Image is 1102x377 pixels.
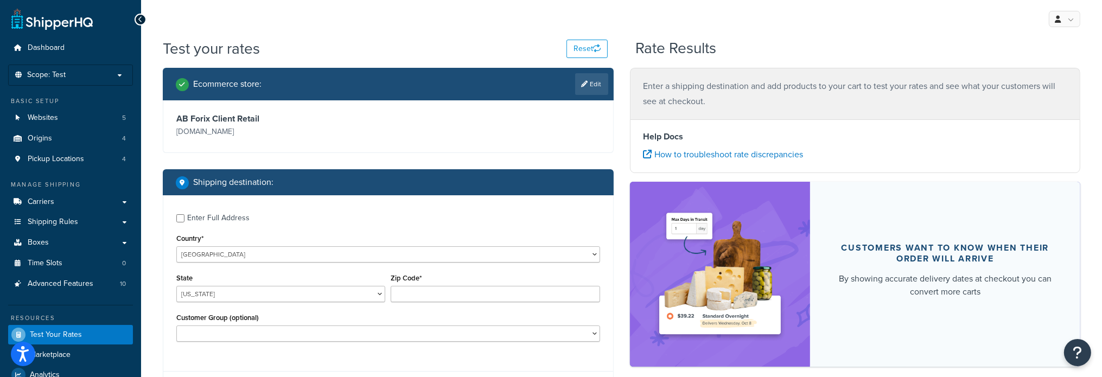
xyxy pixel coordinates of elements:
[193,79,262,89] h2: Ecommerce store :
[176,113,385,124] h3: AB Forix Client Retail
[163,38,260,59] h1: Test your rates
[122,134,126,143] span: 4
[391,274,422,282] label: Zip Code*
[28,134,52,143] span: Origins
[8,97,133,106] div: Basic Setup
[1064,339,1091,366] button: Open Resource Center
[8,108,133,128] a: Websites5
[8,325,133,344] a: Test Your Rates
[566,40,608,58] button: Reset
[8,274,133,294] li: Advanced Features
[8,149,133,169] li: Pickup Locations
[28,238,49,247] span: Boxes
[176,234,203,242] label: Country*
[120,279,126,289] span: 10
[652,198,788,350] img: feature-image-ddt-36eae7f7280da8017bfb280eaccd9c446f90b1fe08728e4019434db127062ab4.png
[176,124,385,139] p: [DOMAIN_NAME]
[8,149,133,169] a: Pickup Locations4
[8,180,133,189] div: Manage Shipping
[122,259,126,268] span: 0
[193,177,273,187] h2: Shipping destination :
[8,233,133,253] a: Boxes
[836,272,1054,298] div: By showing accurate delivery dates at checkout you can convert more carts
[28,197,54,207] span: Carriers
[28,113,58,123] span: Websites
[8,108,133,128] li: Websites
[8,192,133,212] a: Carriers
[30,330,82,340] span: Test Your Rates
[28,218,78,227] span: Shipping Rules
[8,314,133,323] div: Resources
[30,350,71,360] span: Marketplace
[575,73,608,95] a: Edit
[176,314,259,322] label: Customer Group (optional)
[28,279,93,289] span: Advanced Features
[8,253,133,273] li: Time Slots
[176,274,193,282] label: State
[8,129,133,149] li: Origins
[8,212,133,232] a: Shipping Rules
[27,71,66,80] span: Scope: Test
[635,40,716,57] h2: Rate Results
[8,253,133,273] a: Time Slots0
[122,113,126,123] span: 5
[8,274,133,294] a: Advanced Features10
[8,38,133,58] a: Dashboard
[176,214,184,222] input: Enter Full Address
[122,155,126,164] span: 4
[8,345,133,365] a: Marketplace
[28,155,84,164] span: Pickup Locations
[28,259,62,268] span: Time Slots
[28,43,65,53] span: Dashboard
[644,130,1067,143] h4: Help Docs
[836,242,1054,264] div: Customers want to know when their order will arrive
[644,79,1067,109] p: Enter a shipping destination and add products to your cart to test your rates and see what your c...
[8,129,133,149] a: Origins4
[187,210,250,226] div: Enter Full Address
[644,148,804,161] a: How to troubleshoot rate discrepancies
